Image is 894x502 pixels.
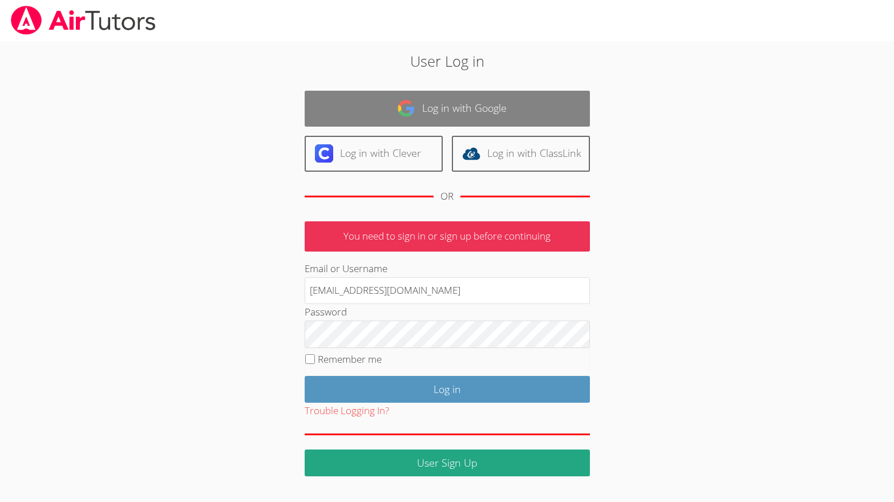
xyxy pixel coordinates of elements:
[305,136,443,172] a: Log in with Clever
[318,353,382,366] label: Remember me
[205,50,688,72] h2: User Log in
[462,144,480,163] img: classlink-logo-d6bb404cc1216ec64c9a2012d9dc4662098be43eaf13dc465df04b49fa7ab582.svg
[305,450,590,476] a: User Sign Up
[305,262,387,275] label: Email or Username
[305,91,590,127] a: Log in with Google
[10,6,157,35] img: airtutors_banner-c4298cdbf04f3fff15de1276eac7730deb9818008684d7c2e4769d2f7ddbe033.png
[315,144,333,163] img: clever-logo-6eab21bc6e7a338710f1a6ff85c0baf02591cd810cc4098c63d3a4b26e2feb20.svg
[305,403,389,419] button: Trouble Logging In?
[305,221,590,252] p: You need to sign in or sign up before continuing
[452,136,590,172] a: Log in with ClassLink
[305,376,590,403] input: Log in
[440,188,454,205] div: OR
[397,99,415,118] img: google-logo-50288ca7cdecda66e5e0955fdab243c47b7ad437acaf1139b6f446037453330a.svg
[305,305,347,318] label: Password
